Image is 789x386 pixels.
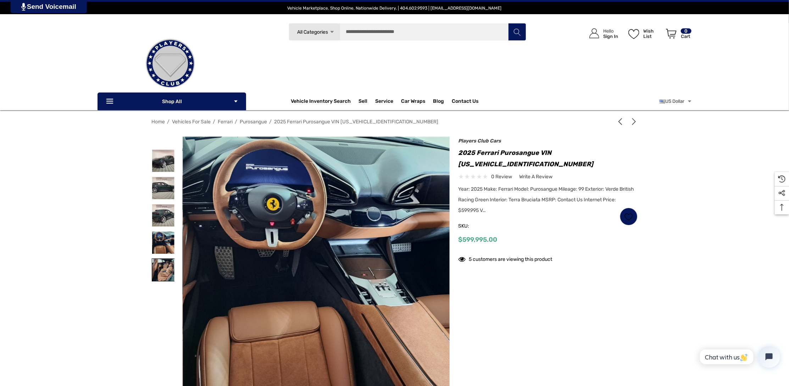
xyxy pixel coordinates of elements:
[459,253,552,264] div: 5 customers are viewing this product
[359,98,367,106] span: Sell
[452,98,478,106] a: Contact Us
[218,119,233,125] a: Ferrari
[603,34,618,39] p: Sign In
[459,221,494,231] span: SKU:
[775,204,789,211] svg: Top
[274,119,439,125] a: 2025 Ferrari Purosangue VIN [US_VEHICLE_IDENTIFICATION_NUMBER]
[152,150,174,172] img: For Sale: 2025 Ferrari Purosangue VIN ZSG06VTA9S0319580
[617,118,627,125] a: Previous
[491,172,512,181] span: 0 review
[152,259,174,281] img: For Sale: 2025 Ferrari Purosangue VIN ZSG06VTA9S0319580
[297,29,328,35] span: All Categories
[98,93,246,110] p: Shop All
[620,208,638,225] a: Wish List
[625,21,663,46] a: Wish List Wish List
[660,94,692,108] a: USD
[240,119,267,125] a: Purosangue
[459,138,501,144] a: Players Club Cars
[288,6,502,11] span: Vehicle Marketplace. Shop Online. Nationwide Delivery. | 404.602.9593 | [EMAIL_ADDRESS][DOMAIN_NAME]
[628,29,639,39] svg: Wish List
[105,97,116,106] svg: Icon Line
[152,119,165,125] a: Home
[329,29,335,35] svg: Icon Arrow Down
[581,21,622,46] a: Sign in
[21,3,26,11] img: PjwhLS0gR2VuZXJhdG9yOiBHcmF2aXQuaW8gLS0+PHN2ZyB4bWxucz0iaHR0cDovL3d3dy53My5vcmcvMjAwMC9zdmciIHhtb...
[519,174,553,180] span: Write a Review
[692,340,786,374] iframe: Tidio Chat
[666,29,677,39] svg: Review Your Cart
[152,116,638,128] nav: Breadcrumb
[628,118,638,125] a: Next
[401,98,425,106] span: Car Wraps
[233,99,238,104] svg: Icon Arrow Down
[433,98,444,106] a: Blog
[681,34,691,39] p: Cart
[135,28,206,99] img: Players Club | Cars For Sale
[508,23,526,41] button: Search
[589,28,599,38] svg: Icon User Account
[624,213,633,221] svg: Wish List
[643,28,662,39] p: Wish List
[681,28,691,34] p: 0
[459,236,498,244] span: $599,995.00
[778,190,785,197] svg: Social Media
[663,21,692,49] a: Cart with 0 items
[778,175,785,183] svg: Recently Viewed
[172,119,211,125] a: Vehicles For Sale
[289,23,340,41] a: All Categories Icon Arrow Down Icon Arrow Up
[519,172,553,181] a: Write a Review
[152,204,174,226] img: For Sale: 2025 Ferrari Purosangue VIN ZSG06VTA9S0319580
[291,98,351,106] a: Vehicle Inventory Search
[152,177,174,199] img: For Sale: 2025 Ferrari Purosangue VIN ZSG06VTA9S0319580
[375,98,393,106] a: Service
[459,147,638,170] h1: 2025 Ferrari Purosangue VIN [US_VEHICLE_IDENTIFICATION_NUMBER]
[359,94,375,108] a: Sell
[152,231,174,254] img: For Sale: 2025 Ferrari Purosangue VIN ZSG06VTA9S0319580
[603,28,618,34] p: Hello
[401,94,433,108] a: Car Wraps
[459,186,634,213] span: Year: 2025 Make: Ferrari Model: Purosangue Mileage: 99 Exterior: Verde British Racing Green Inter...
